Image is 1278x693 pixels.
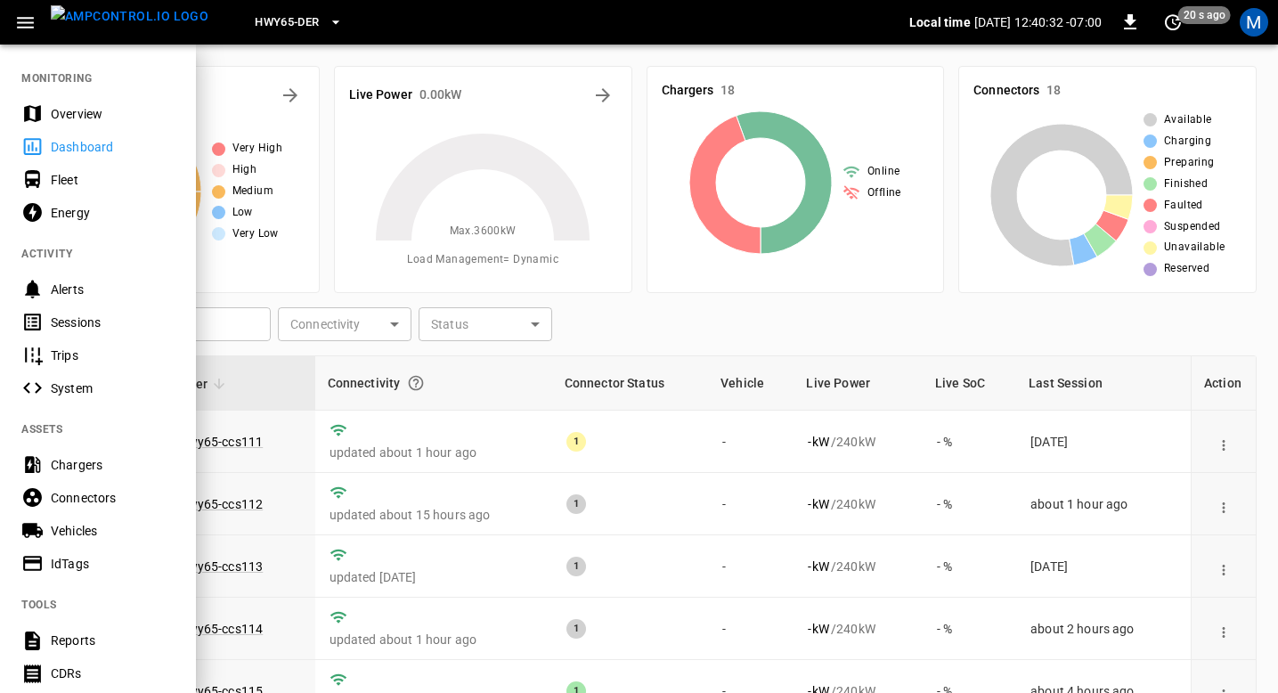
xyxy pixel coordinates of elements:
[51,346,175,364] div: Trips
[51,664,175,682] div: CDRs
[1178,6,1231,24] span: 20 s ago
[51,522,175,540] div: Vehicles
[51,5,208,28] img: ampcontrol.io logo
[909,13,971,31] p: Local time
[51,105,175,123] div: Overview
[51,138,175,156] div: Dashboard
[1159,8,1187,37] button: set refresh interval
[51,204,175,222] div: Energy
[974,13,1102,31] p: [DATE] 12:40:32 -07:00
[51,632,175,649] div: Reports
[51,555,175,573] div: IdTags
[51,314,175,331] div: Sessions
[51,281,175,298] div: Alerts
[51,379,175,397] div: System
[51,171,175,189] div: Fleet
[51,456,175,474] div: Chargers
[1240,8,1268,37] div: profile-icon
[51,489,175,507] div: Connectors
[255,12,319,33] span: HWY65-DER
